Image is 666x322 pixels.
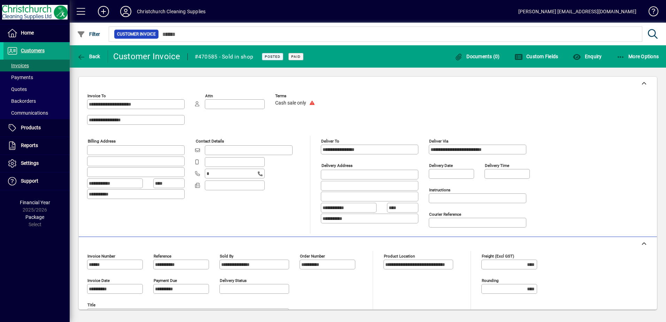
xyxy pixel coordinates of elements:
[205,93,213,98] mat-label: Attn
[3,137,70,154] a: Reports
[77,54,100,59] span: Back
[300,254,325,259] mat-label: Order number
[87,278,110,283] mat-label: Invoice date
[453,50,502,63] button: Documents (0)
[3,83,70,95] a: Quotes
[220,254,233,259] mat-label: Sold by
[482,278,498,283] mat-label: Rounding
[77,31,100,37] span: Filter
[21,48,45,53] span: Customers
[117,31,156,38] span: Customer Invoice
[7,75,33,80] span: Payments
[21,143,38,148] span: Reports
[275,100,306,106] span: Cash sale only
[265,54,280,59] span: Posted
[429,163,453,168] mat-label: Delivery date
[20,200,50,205] span: Financial Year
[3,172,70,190] a: Support
[3,24,70,42] a: Home
[3,60,70,71] a: Invoices
[220,278,247,283] mat-label: Delivery status
[573,54,602,59] span: Enquiry
[615,50,661,63] button: More Options
[3,107,70,119] a: Communications
[514,54,558,59] span: Custom Fields
[137,6,206,17] div: Christchurch Cleaning Supplies
[87,302,95,307] mat-label: Title
[3,71,70,83] a: Payments
[21,30,34,36] span: Home
[384,254,415,259] mat-label: Product location
[3,119,70,137] a: Products
[21,160,39,166] span: Settings
[643,1,657,24] a: Knowledge Base
[429,212,461,217] mat-label: Courier Reference
[291,54,301,59] span: Paid
[21,125,41,130] span: Products
[3,155,70,172] a: Settings
[429,187,450,192] mat-label: Instructions
[571,50,603,63] button: Enquiry
[195,51,254,62] div: #470585 - Sold in shop
[92,5,115,18] button: Add
[7,98,36,104] span: Backorders
[75,50,102,63] button: Back
[518,6,636,17] div: [PERSON_NAME] [EMAIL_ADDRESS][DOMAIN_NAME]
[455,54,500,59] span: Documents (0)
[485,163,509,168] mat-label: Delivery time
[321,139,339,144] mat-label: Deliver To
[7,63,29,68] span: Invoices
[7,110,48,116] span: Communications
[482,254,514,259] mat-label: Freight (excl GST)
[3,95,70,107] a: Backorders
[25,214,44,220] span: Package
[21,178,38,184] span: Support
[75,28,102,40] button: Filter
[87,254,115,259] mat-label: Invoice number
[429,139,448,144] mat-label: Deliver via
[275,94,317,98] span: Terms
[115,5,137,18] button: Profile
[617,54,659,59] span: More Options
[154,278,177,283] mat-label: Payment due
[87,93,106,98] mat-label: Invoice To
[7,86,27,92] span: Quotes
[113,51,180,62] div: Customer Invoice
[70,50,108,63] app-page-header-button: Back
[154,254,171,259] mat-label: Reference
[513,50,560,63] button: Custom Fields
